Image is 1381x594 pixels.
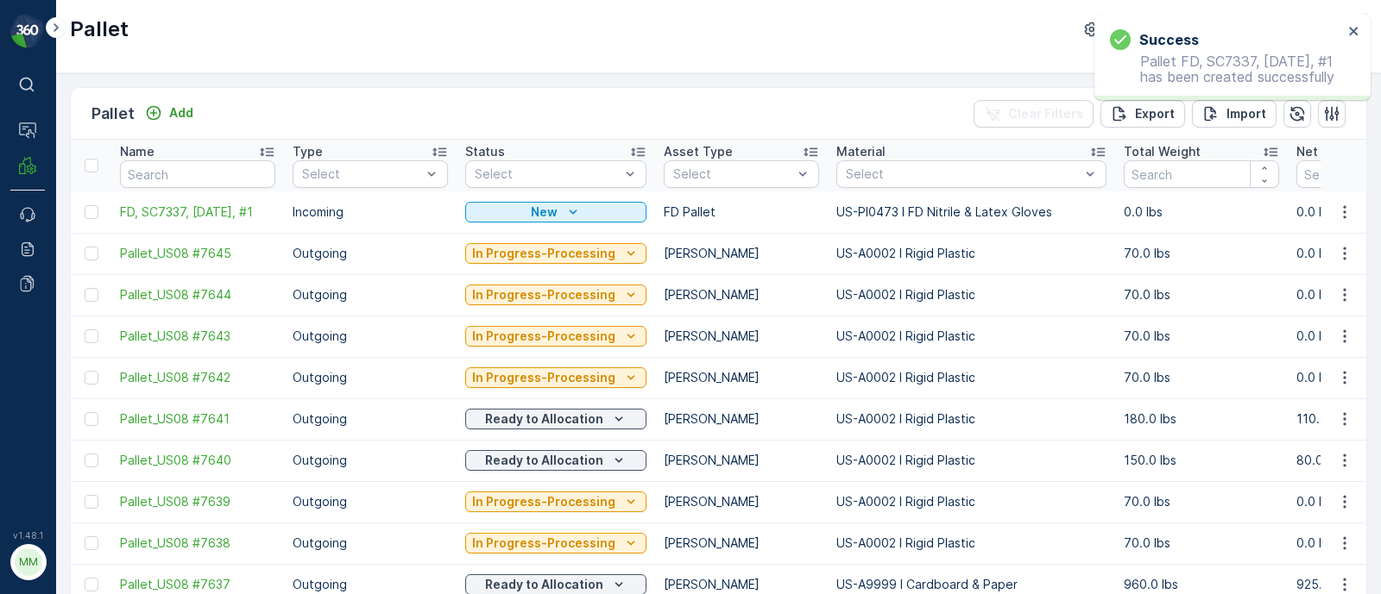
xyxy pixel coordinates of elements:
img: logo [10,14,45,48]
td: [PERSON_NAME] [655,481,828,522]
button: Ready to Allocation [465,409,646,429]
td: US-A0002 I Rigid Plastic [828,440,1115,481]
td: Outgoing [284,398,457,440]
td: 150.0 lbs [1115,440,1288,481]
td: [PERSON_NAME] [655,233,828,274]
button: Export [1100,100,1185,128]
p: In Progress-Processing [472,286,615,303]
td: Outgoing [284,440,457,481]
p: Pallet FD, SC7337, [DATE], #1 has been created successfully [1110,53,1343,84]
p: Type [293,143,323,160]
div: Toggle Row Selected [85,288,98,302]
td: 0.0 lbs [1115,191,1288,233]
td: US-A0002 I Rigid Plastic [828,274,1115,316]
p: Total Weight [1124,143,1201,160]
p: New [531,203,558,221]
div: Toggle Row Selected [85,495,98,509]
div: Toggle Row Selected [85,578,98,591]
p: Export [1135,105,1175,122]
td: 70.0 lbs [1115,481,1288,522]
span: FD, SC7337, [DATE], #1 [120,203,275,221]
button: In Progress-Processing [465,491,646,512]
p: Name [120,143,154,160]
td: US-A0002 I Rigid Plastic [828,481,1115,522]
button: In Progress-Processing [465,367,646,388]
td: Outgoing [284,274,457,316]
td: [PERSON_NAME] [655,357,828,398]
p: Import [1227,105,1266,122]
a: FD, SC7337, 08/26/25, #1 [120,203,275,221]
p: Ready to Allocation [485,410,603,428]
a: Pallet_US08 #7640 [120,452,275,469]
p: Status [465,143,505,160]
p: Net Weight [1296,143,1364,160]
p: In Progress-Processing [472,245,615,262]
div: Toggle Row Selected [85,412,98,426]
button: close [1348,24,1360,41]
button: In Progress-Processing [465,533,646,553]
a: Pallet_US08 #7643 [120,328,275,345]
td: 180.0 lbs [1115,398,1288,440]
td: [PERSON_NAME] [655,398,828,440]
td: 70.0 lbs [1115,316,1288,357]
a: Pallet_US08 #7638 [120,535,275,552]
p: Select [846,166,1080,183]
p: Select [475,166,620,183]
p: Pallet [70,16,129,43]
div: Toggle Row Selected [85,329,98,343]
td: US-A0002 I Rigid Plastic [828,233,1115,274]
p: Pallet [91,102,135,126]
div: Toggle Row Selected [85,453,98,467]
td: Incoming [284,191,457,233]
td: US-A0002 I Rigid Plastic [828,316,1115,357]
button: Add [138,103,200,123]
span: v 1.48.1 [10,530,45,541]
td: 70.0 lbs [1115,357,1288,398]
td: US-PI0473 I FD Nitrile & Latex Gloves [828,191,1115,233]
td: Outgoing [284,481,457,522]
p: In Progress-Processing [472,328,615,345]
td: US-A0002 I Rigid Plastic [828,357,1115,398]
td: Outgoing [284,316,457,357]
div: Toggle Row Selected [85,205,98,219]
button: MM [10,544,45,580]
td: [PERSON_NAME] [655,316,828,357]
td: US-A0002 I Rigid Plastic [828,522,1115,564]
td: 70.0 lbs [1115,274,1288,316]
td: Outgoing [284,522,457,564]
span: Pallet_US08 #7637 [120,576,275,593]
a: Pallet_US08 #7642 [120,369,275,386]
div: Toggle Row Selected [85,247,98,260]
input: Search [1124,160,1279,188]
p: Asset Type [664,143,733,160]
td: 70.0 lbs [1115,522,1288,564]
button: Ready to Allocation [465,450,646,471]
div: MM [15,548,42,576]
p: Ready to Allocation [485,576,603,593]
a: Pallet_US08 #7644 [120,286,275,303]
td: [PERSON_NAME] [655,440,828,481]
p: Material [836,143,886,160]
button: In Progress-Processing [465,326,646,347]
div: Toggle Row Selected [85,536,98,550]
td: FD Pallet [655,191,828,233]
button: Import [1192,100,1277,128]
button: In Progress-Processing [465,243,646,264]
a: Pallet_US08 #7645 [120,245,275,262]
h3: Success [1139,29,1199,50]
td: Outgoing [284,233,457,274]
p: In Progress-Processing [472,369,615,386]
a: Pallet_US08 #7639 [120,493,275,510]
td: Outgoing [284,357,457,398]
a: Pallet_US08 #7641 [120,410,275,428]
td: [PERSON_NAME] [655,274,828,316]
p: Add [169,104,193,122]
p: Clear Filters [1008,105,1083,122]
